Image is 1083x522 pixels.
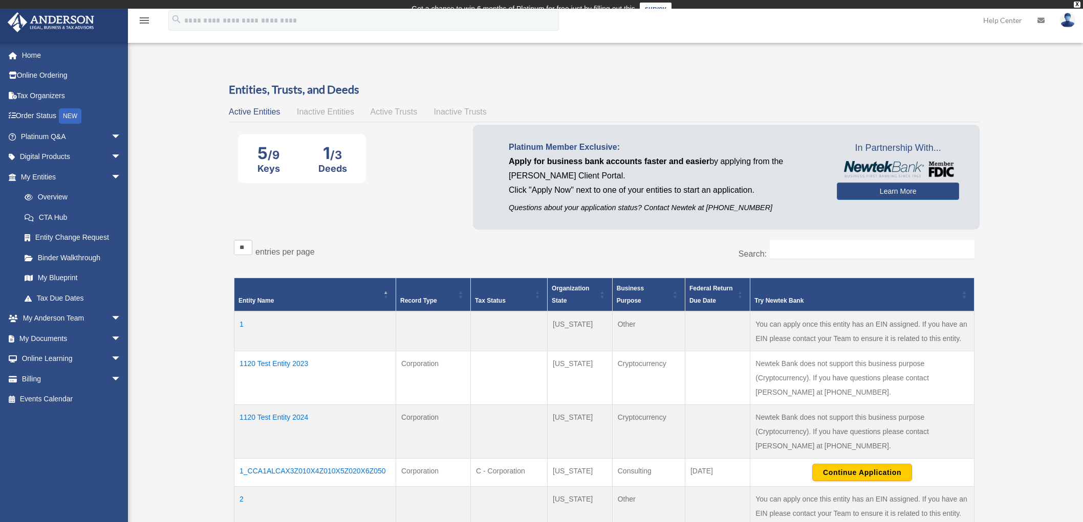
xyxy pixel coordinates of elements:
[750,311,974,351] td: You can apply once this entity has an EIN assigned. If you have an EIN please contact your Team t...
[750,404,974,458] td: Newtek Bank does not support this business purpose (Cryptocurrency). If you have questions please...
[7,328,137,349] a: My Documentsarrow_drop_down
[14,228,132,248] a: Entity Change Request
[297,107,354,116] span: Inactive Entities
[689,285,733,304] span: Federal Return Due Date
[750,351,974,404] td: Newtek Bank does not support this business purpose (Cryptocurrency). If you have questions please...
[111,349,132,370] span: arrow_drop_down
[750,278,974,311] th: Try Newtek Bank : Activate to sort
[548,404,613,458] td: [US_STATE]
[612,278,685,311] th: Business Purpose: Activate to sort
[400,297,437,304] span: Record Type
[255,247,315,256] label: entries per page
[234,404,396,458] td: 1120 Test Entity 2024
[14,187,126,208] a: Overview
[14,247,132,268] a: Binder Walkthrough
[268,148,279,162] span: /9
[552,285,589,304] span: Organization State
[234,311,396,351] td: 1
[7,167,132,187] a: My Entitiesarrow_drop_down
[7,106,137,127] a: Order StatusNEW
[471,458,548,486] td: C - Corporation
[396,351,470,404] td: Corporation
[234,351,396,404] td: 1120 Test Entity 2023
[396,278,470,311] th: Record Type: Activate to sort
[111,328,132,349] span: arrow_drop_down
[612,404,685,458] td: Cryptocurrency
[229,107,280,116] span: Active Entities
[234,278,396,311] th: Entity Name: Activate to invert sorting
[7,308,137,329] a: My Anderson Teamarrow_drop_down
[509,157,709,166] span: Apply for business bank accounts faster and easier
[7,65,137,86] a: Online Ordering
[548,278,613,311] th: Organization State: Activate to sort
[257,163,280,174] div: Keys
[509,183,821,197] p: Click "Apply Now" next to one of your entities to start an application.
[5,12,97,32] img: Anderson Advisors Platinum Portal
[111,147,132,168] span: arrow_drop_down
[239,297,274,304] span: Entity Name
[7,126,137,147] a: Platinum Q&Aarrow_drop_down
[318,143,347,163] div: 1
[14,207,132,228] a: CTA Hub
[14,268,132,288] a: My Blueprint
[754,294,959,307] div: Try Newtek Bank
[509,201,821,214] p: Questions about your application status? Contact Newtek at [PHONE_NUMBER]
[612,458,685,486] td: Consulting
[548,458,613,486] td: [US_STATE]
[434,107,487,116] span: Inactive Trusts
[842,161,954,177] img: NewtekBankLogoSM.png
[7,389,137,410] a: Events Calendar
[318,163,347,174] div: Deeds
[509,140,821,154] p: Platinum Member Exclusive:
[396,458,470,486] td: Corporation
[837,183,959,200] a: Learn More
[739,249,767,258] label: Search:
[548,311,613,351] td: [US_STATE]
[612,311,685,351] td: Other
[812,464,912,481] button: Continue Application
[111,308,132,329] span: arrow_drop_down
[111,126,132,147] span: arrow_drop_down
[617,285,644,304] span: Business Purpose
[396,404,470,458] td: Corporation
[612,351,685,404] td: Cryptocurrency
[138,18,150,27] a: menu
[685,458,750,486] td: [DATE]
[640,3,672,15] a: survey
[229,82,980,98] h3: Entities, Trusts, and Deeds
[7,85,137,106] a: Tax Organizers
[14,288,132,308] a: Tax Due Dates
[7,45,137,65] a: Home
[171,14,182,25] i: search
[1060,13,1075,28] img: User Pic
[371,107,418,116] span: Active Trusts
[59,108,81,124] div: NEW
[257,143,280,163] div: 5
[509,154,821,183] p: by applying from the [PERSON_NAME] Client Portal.
[7,349,137,369] a: Online Learningarrow_drop_down
[411,3,635,15] div: Get a chance to win 6 months of Platinum for free just by filling out this
[475,297,506,304] span: Tax Status
[234,458,396,486] td: 1_CCA1ALCAX3Z010X4Z010X5Z020X6Z050
[7,147,137,167] a: Digital Productsarrow_drop_down
[1074,2,1080,8] div: close
[111,369,132,390] span: arrow_drop_down
[548,351,613,404] td: [US_STATE]
[685,278,750,311] th: Federal Return Due Date: Activate to sort
[330,148,342,162] span: /3
[7,369,137,389] a: Billingarrow_drop_down
[138,14,150,27] i: menu
[471,278,548,311] th: Tax Status: Activate to sort
[837,140,959,156] span: In Partnership With...
[111,167,132,188] span: arrow_drop_down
